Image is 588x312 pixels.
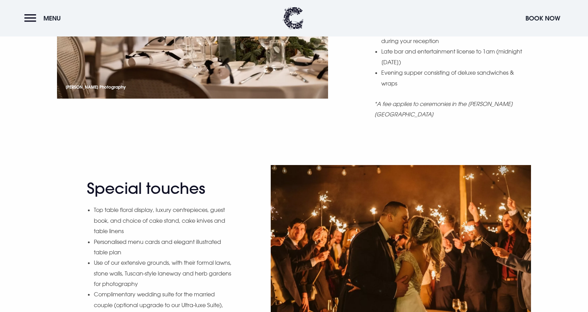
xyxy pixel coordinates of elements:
[94,257,232,289] li: Use of our extensive grounds, with their formal lawns, stone walls, Tuscan-style laneway and herb...
[374,100,513,118] em: *A fee applies to ceremonies in the [PERSON_NAME][GEOGRAPHIC_DATA]
[87,179,222,198] h2: Special touches
[43,14,61,22] span: Menu
[381,46,531,67] li: Late bar and entertainment license to 1am (midnight [DATE])
[94,237,232,258] li: Personalised menu cards and elegant illustrated table plan
[66,83,345,91] p: [PERSON_NAME] Photography
[381,67,531,89] li: Evening supper consisting of deluxe sandwiches & wraps
[522,11,564,26] button: Book Now
[24,11,64,26] button: Menu
[94,205,232,236] li: Top table floral display, luxury centrepieces, guest book, and choice of cake stand, cake knives ...
[283,7,304,30] img: Clandeboye Lodge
